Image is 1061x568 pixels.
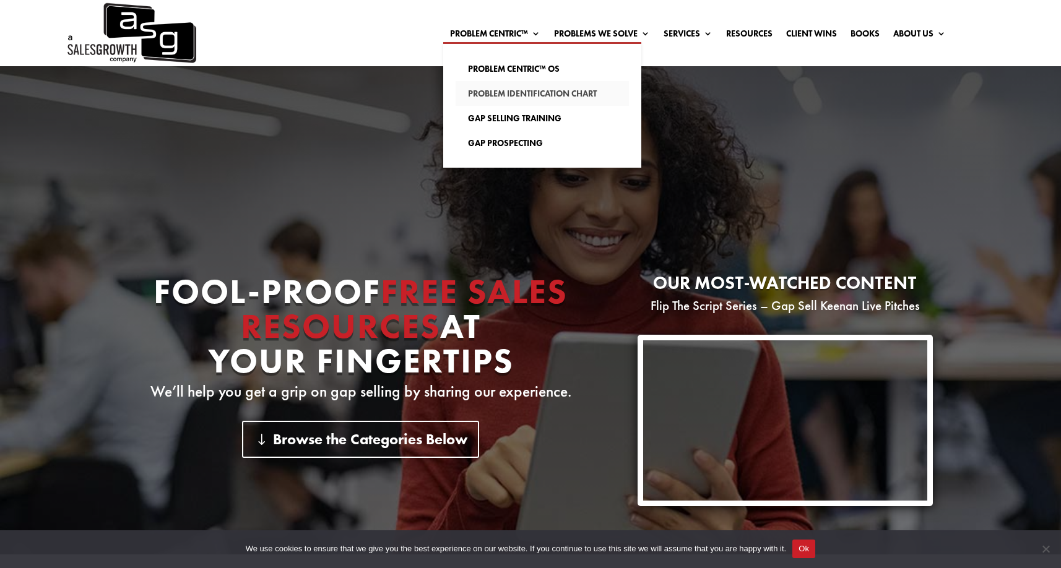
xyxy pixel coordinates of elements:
[456,106,629,131] a: Gap Selling Training
[851,29,880,43] a: Books
[1039,543,1052,555] span: No
[786,29,837,43] a: Client Wins
[128,384,593,399] p: We’ll help you get a grip on gap selling by sharing our experience.
[554,29,650,43] a: Problems We Solve
[792,540,815,558] button: Ok
[450,29,540,43] a: Problem Centric™
[664,29,712,43] a: Services
[456,131,629,155] a: Gap Prospecting
[726,29,773,43] a: Resources
[456,56,629,81] a: Problem Centric™ OS
[638,298,933,313] p: Flip The Script Series – Gap Sell Keenan Live Pitches
[643,340,927,500] iframe: 15 Cold Email Patterns to Break to Get Replies
[246,543,786,555] span: We use cookies to ensure that we give you the best experience on our website. If you continue to ...
[242,421,479,457] a: Browse the Categories Below
[456,81,629,106] a: Problem Identification Chart
[128,274,593,384] h1: Fool-proof At Your Fingertips
[893,29,946,43] a: About Us
[638,274,933,298] h2: Our most-watched content
[241,269,568,348] span: Free Sales Resources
